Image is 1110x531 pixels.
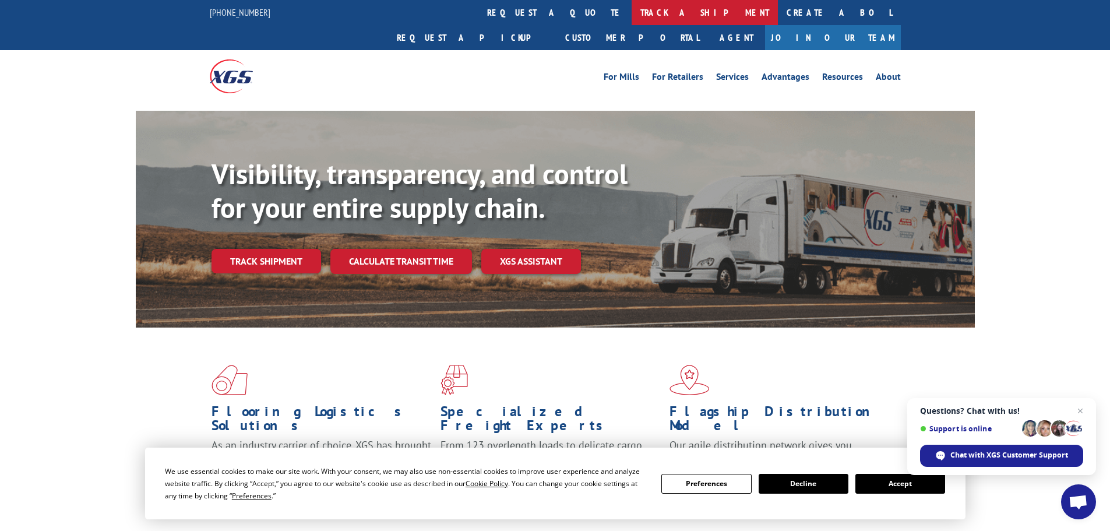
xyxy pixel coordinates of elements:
button: Decline [759,474,848,494]
h1: Flooring Logistics Solutions [212,405,432,438]
span: Preferences [232,491,272,501]
div: Cookie Consent Prompt [145,448,965,519]
span: Close chat [1073,404,1087,418]
span: Chat with XGS Customer Support [950,450,1068,460]
a: Customer Portal [556,25,708,50]
button: Preferences [661,474,751,494]
div: Chat with XGS Customer Support [920,445,1083,467]
a: Resources [822,72,863,85]
img: xgs-icon-total-supply-chain-intelligence-red [212,365,248,395]
button: Accept [855,474,945,494]
h1: Specialized Freight Experts [441,405,661,438]
a: About [876,72,901,85]
a: For Retailers [652,72,703,85]
a: Track shipment [212,249,321,273]
a: Advantages [762,72,809,85]
b: Visibility, transparency, and control for your entire supply chain. [212,156,628,226]
a: For Mills [604,72,639,85]
img: xgs-icon-flagship-distribution-model-red [669,365,710,395]
span: Our agile distribution network gives you nationwide inventory management on demand. [669,438,884,466]
a: Calculate transit time [330,249,472,274]
a: Request a pickup [388,25,556,50]
a: [PHONE_NUMBER] [210,6,270,18]
span: Cookie Policy [466,479,508,488]
div: We use essential cookies to make our site work. With your consent, we may also use non-essential ... [165,465,647,502]
p: From 123 overlength loads to delicate cargo, our experienced staff knows the best way to move you... [441,438,661,490]
a: Services [716,72,749,85]
a: Agent [708,25,765,50]
span: Questions? Chat with us! [920,406,1083,416]
span: Support is online [920,424,1018,433]
h1: Flagship Distribution Model [669,405,890,438]
span: As an industry carrier of choice, XGS has brought innovation and dedication to flooring logistics... [212,438,431,480]
div: Open chat [1061,484,1096,519]
a: Join Our Team [765,25,901,50]
img: xgs-icon-focused-on-flooring-red [441,365,468,395]
a: XGS ASSISTANT [481,249,581,274]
